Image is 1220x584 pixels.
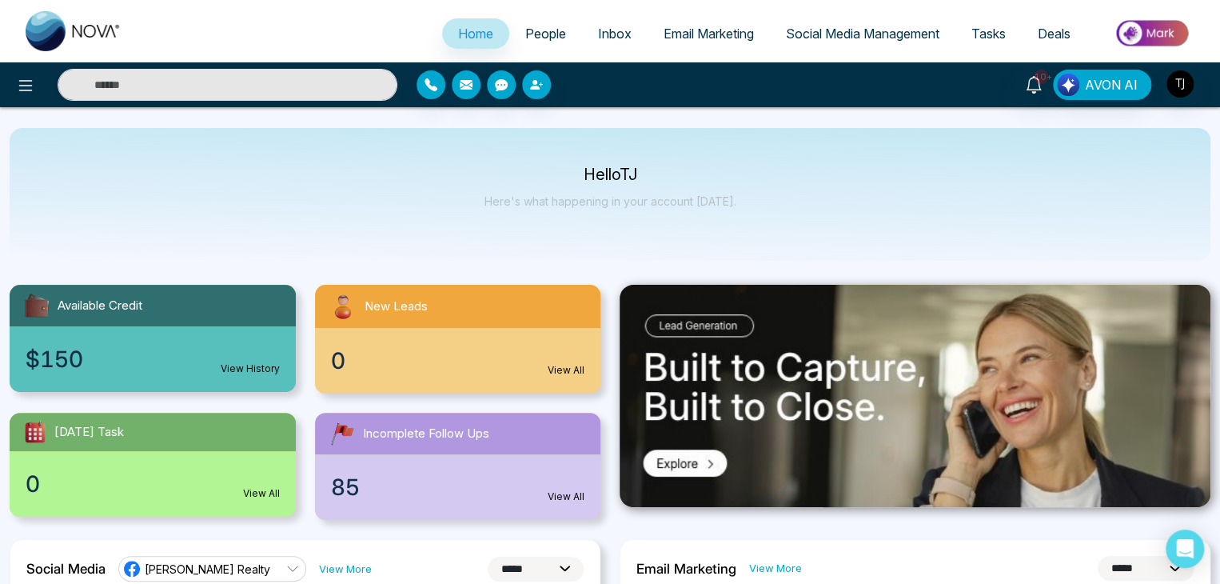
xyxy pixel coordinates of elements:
[221,362,280,376] a: View History
[648,18,770,49] a: Email Marketing
[22,419,48,445] img: todayTask.svg
[442,18,509,49] a: Home
[328,419,357,448] img: followUps.svg
[328,291,358,322] img: newLeads.svg
[484,168,736,182] p: Hello TJ
[1022,18,1086,49] a: Deals
[243,486,280,501] a: View All
[26,561,106,577] h2: Social Media
[1094,15,1210,51] img: Market-place.gif
[548,490,584,504] a: View All
[1085,75,1138,94] span: AVON AI
[582,18,648,49] a: Inbox
[319,562,372,577] a: View More
[786,26,939,42] span: Social Media Management
[1053,70,1151,100] button: AVON AI
[26,11,122,51] img: Nova CRM Logo
[484,194,736,208] p: Here's what happening in your account [DATE].
[458,26,493,42] span: Home
[598,26,632,42] span: Inbox
[664,26,754,42] span: Email Marketing
[1057,74,1079,96] img: Lead Flow
[749,561,802,576] a: View More
[331,344,345,378] span: 0
[770,18,955,49] a: Social Media Management
[955,18,1022,49] a: Tasks
[971,26,1006,42] span: Tasks
[525,26,566,42] span: People
[365,298,428,316] span: New Leads
[305,285,611,394] a: New Leads0View All
[1038,26,1070,42] span: Deals
[1166,70,1194,98] img: User Avatar
[54,423,124,442] span: [DATE] Task
[26,467,40,501] span: 0
[22,291,51,320] img: availableCredit.svg
[26,342,83,376] span: $150
[145,562,270,577] span: [PERSON_NAME] Realty
[58,297,142,315] span: Available Credit
[620,285,1210,507] img: .
[1166,530,1204,568] div: Open Intercom Messenger
[363,425,489,443] span: Incomplete Follow Ups
[509,18,582,49] a: People
[548,363,584,378] a: View All
[1015,70,1053,98] a: 10+
[1034,70,1048,84] span: 10+
[636,561,736,577] h2: Email Marketing
[331,470,360,504] span: 85
[305,413,611,520] a: Incomplete Follow Ups85View All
